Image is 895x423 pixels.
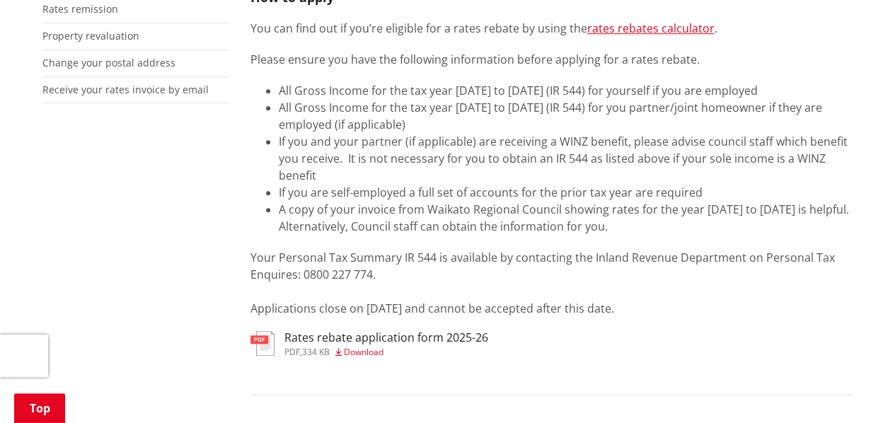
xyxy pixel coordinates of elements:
[279,99,853,133] li: All Gross Income for the tax year [DATE] to [DATE] (IR 544) for you partner/joint homeowner if th...
[250,331,275,356] img: document-pdf.svg
[279,184,853,201] li: If you are self-employed a full set of accounts for the prior tax year are required
[279,133,853,184] li: If you and your partner (if applicable) are receiving a WINZ benefit, please advise council staff...
[14,393,65,423] a: Top
[250,51,853,68] p: Please ensure you have the following information before applying for a rates rebate.
[279,201,853,235] li: A copy of your invoice from Waikato Regional Council showing rates for the year [DATE] to [DATE] ...
[250,20,853,37] p: You can find out if you’re eligible for a rates rebate by using the .
[587,21,715,36] a: rates rebates calculator
[250,249,853,317] p: Your Personal Tax Summary IR 544 is available by contacting the Inland Revenue Department on Pers...
[830,364,881,415] iframe: Messenger Launcher
[302,346,330,358] span: 334 KB
[284,331,488,344] h3: Rates rebate application form 2025-26
[42,56,175,69] a: Change your postal address
[42,29,139,42] a: Property revaluation
[284,346,300,358] span: pdf
[42,83,209,96] a: Receive your rates invoice by email
[42,2,118,16] a: Rates remission
[279,82,853,99] li: All Gross Income for the tax year [DATE] to [DATE] (IR 544) for yourself if you are employed
[284,348,488,357] div: ,
[344,346,383,358] span: Download
[250,331,488,357] a: Rates rebate application form 2025-26 pdf,334 KB Download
